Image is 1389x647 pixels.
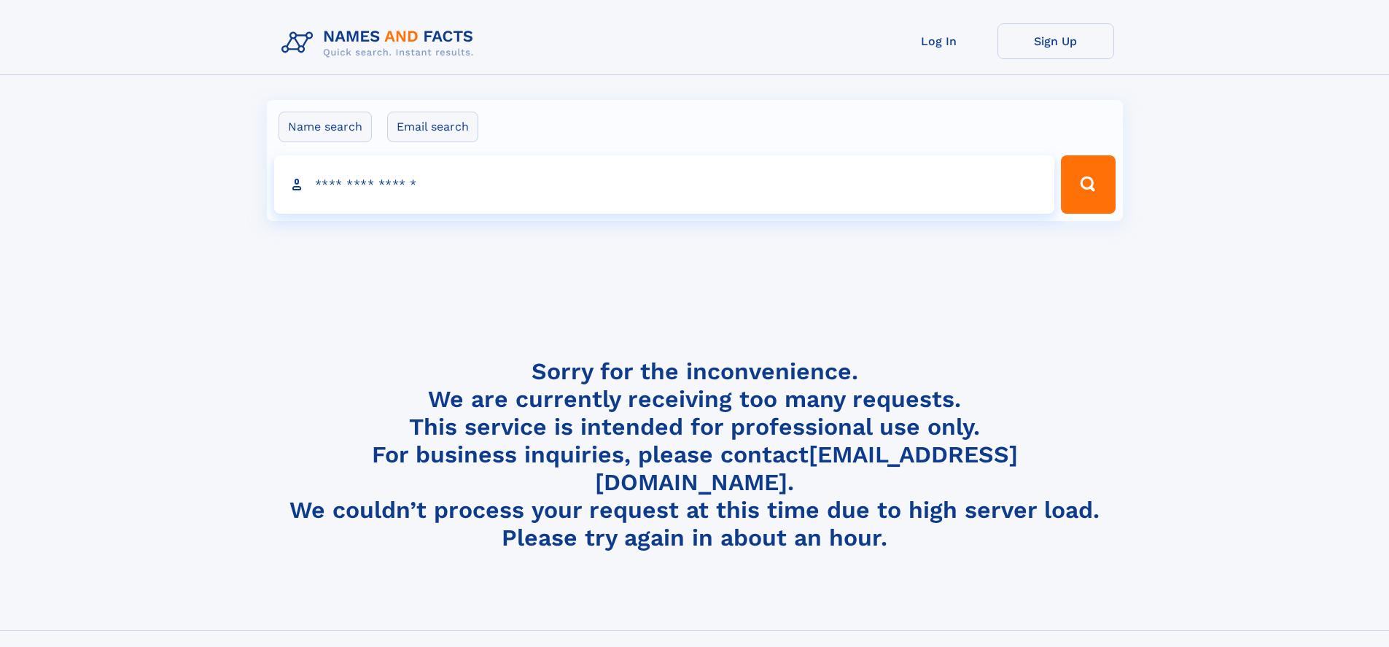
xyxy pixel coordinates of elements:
[595,441,1018,496] a: [EMAIL_ADDRESS][DOMAIN_NAME]
[279,112,372,142] label: Name search
[997,23,1114,59] a: Sign Up
[387,112,478,142] label: Email search
[276,357,1114,552] h4: Sorry for the inconvenience. We are currently receiving too many requests. This service is intend...
[276,23,486,63] img: Logo Names and Facts
[881,23,997,59] a: Log In
[274,155,1055,214] input: search input
[1061,155,1115,214] button: Search Button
